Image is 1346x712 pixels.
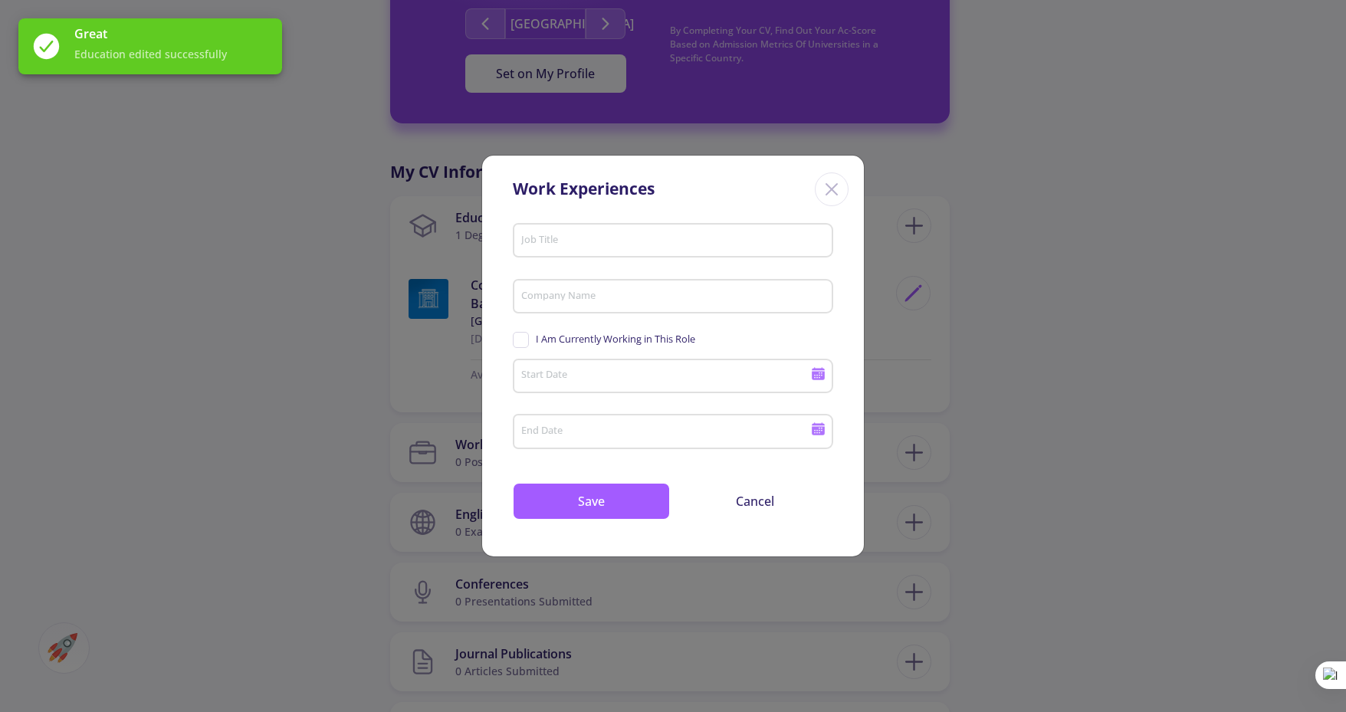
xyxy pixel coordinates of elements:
div: Close [815,172,849,206]
span: Great [74,25,270,43]
span: Education edited successfully [74,46,270,62]
div: Work Experiences [513,177,655,202]
button: Cancel [676,483,833,520]
button: Save [513,483,670,520]
span: I Am Currently Working in This Role [536,332,695,346]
